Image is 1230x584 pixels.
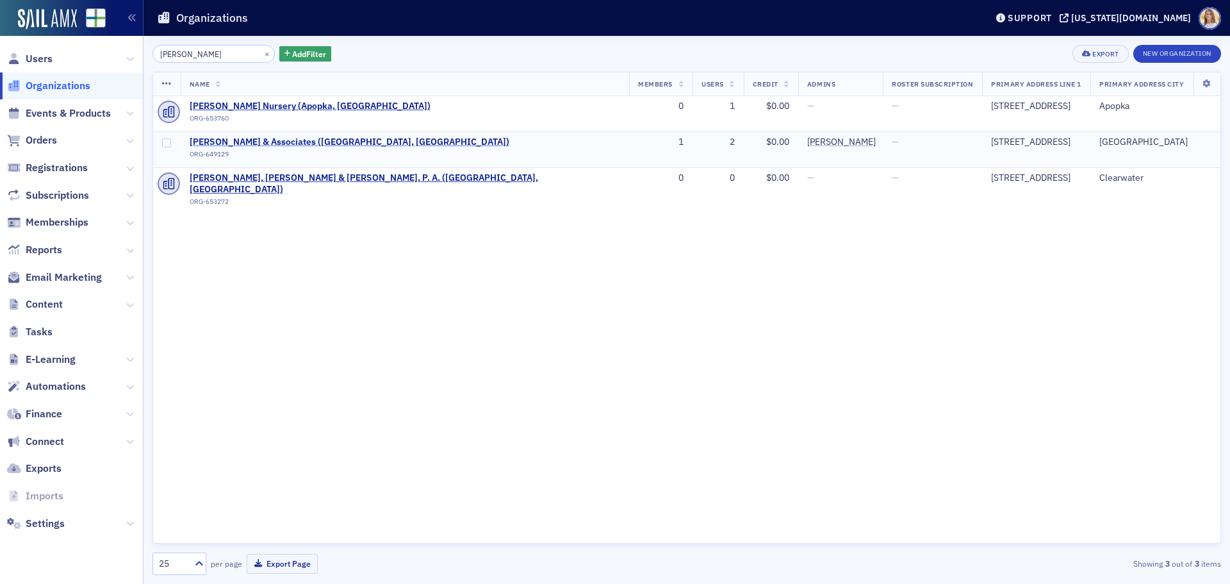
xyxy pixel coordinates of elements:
[159,557,187,571] div: 25
[1099,172,1211,184] div: Clearwater
[638,137,684,148] div: 1
[753,79,778,88] span: Credit
[7,325,53,339] a: Tasks
[26,79,90,93] span: Organizations
[190,101,430,112] a: [PERSON_NAME] Nursery (Apopka, [GEOGRAPHIC_DATA])
[26,407,62,421] span: Finance
[190,172,621,195] span: Kirkland, Russ, Murphy & Tapp, P. A. (Clearwater, FL)
[26,380,86,394] span: Automations
[26,325,53,339] span: Tasks
[807,172,814,183] span: —
[26,353,76,367] span: E-Learning
[190,114,430,127] div: ORG-653760
[26,462,61,476] span: Exports
[701,137,735,148] div: 2
[1072,45,1128,63] button: Export
[766,100,789,112] span: $0.00
[1071,12,1191,24] div: [US_STATE][DOMAIN_NAME]
[7,161,88,175] a: Registrations
[26,489,63,503] span: Imports
[190,79,210,88] span: Name
[766,172,789,183] span: $0.00
[1099,79,1185,88] span: Primary Address City
[7,407,62,421] a: Finance
[7,188,89,203] a: Subscriptions
[190,172,621,195] a: [PERSON_NAME], [PERSON_NAME] & [PERSON_NAME], P. A. ([GEOGRAPHIC_DATA], [GEOGRAPHIC_DATA])
[26,517,65,531] span: Settings
[1163,558,1172,569] strong: 3
[26,52,53,66] span: Users
[176,10,248,26] h1: Organizations
[247,554,318,574] button: Export Page
[261,47,273,59] button: ×
[1192,558,1201,569] strong: 3
[7,52,53,66] a: Users
[1199,7,1221,29] span: Profile
[26,106,111,121] span: Events & Products
[807,79,835,88] span: Admins
[7,353,76,367] a: E-Learning
[892,136,899,147] span: —
[26,215,88,229] span: Memberships
[1133,45,1221,63] button: New Organization
[7,435,64,449] a: Connect
[26,161,88,175] span: Registrations
[892,100,899,112] span: —
[190,150,509,163] div: ORG-649129
[279,46,332,62] button: AddFilter
[190,137,509,148] a: [PERSON_NAME] & Associates ([GEOGRAPHIC_DATA], [GEOGRAPHIC_DATA])
[292,48,326,60] span: Add Filter
[7,517,65,531] a: Settings
[1133,47,1221,58] a: New Organization
[26,435,64,449] span: Connect
[892,79,973,88] span: Roster Subscription
[86,8,106,28] img: SailAMX
[77,8,106,30] a: View Homepage
[991,101,1081,112] div: [STREET_ADDRESS]
[991,137,1081,148] div: [STREET_ADDRESS]
[26,271,102,285] span: Email Marketing
[638,172,684,184] div: 0
[7,215,88,229] a: Memberships
[701,79,724,88] span: Users
[26,133,57,147] span: Orders
[807,100,814,112] span: —
[190,137,509,148] span: Kirkland & Associates (Irondale, AL)
[807,137,876,148] a: [PERSON_NAME]
[26,297,63,312] span: Content
[7,79,90,93] a: Organizations
[190,101,430,112] span: Kirkland's Nursery (Apopka, FL)
[7,462,61,476] a: Exports
[7,380,86,394] a: Automations
[1008,12,1052,24] div: Support
[7,106,111,121] a: Events & Products
[18,9,77,29] img: SailAMX
[991,172,1081,184] div: [STREET_ADDRESS]
[701,101,735,112] div: 1
[211,558,242,569] label: per page
[7,271,102,285] a: Email Marketing
[7,297,63,312] a: Content
[26,188,89,203] span: Subscriptions
[638,79,673,88] span: Members
[1099,101,1211,112] div: Apopka
[892,172,899,183] span: —
[7,489,63,503] a: Imports
[991,79,1081,88] span: Primary Address Line 1
[7,243,62,257] a: Reports
[152,45,275,63] input: Search…
[766,136,789,147] span: $0.00
[638,101,684,112] div: 0
[701,172,735,184] div: 0
[26,243,62,257] span: Reports
[7,133,57,147] a: Orders
[1092,51,1119,58] div: Export
[190,197,621,210] div: ORG-653272
[1060,13,1195,22] button: [US_STATE][DOMAIN_NAME]
[1099,137,1211,148] div: [GEOGRAPHIC_DATA]
[874,558,1221,569] div: Showing out of items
